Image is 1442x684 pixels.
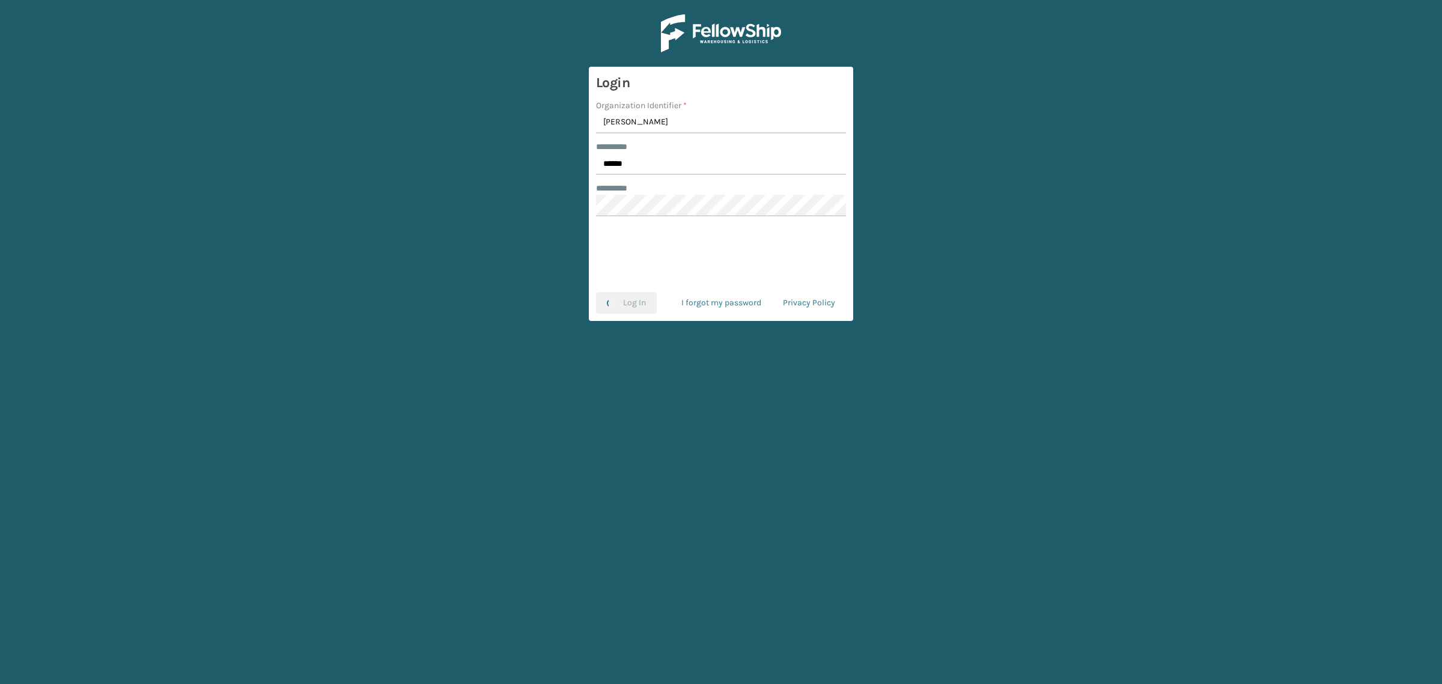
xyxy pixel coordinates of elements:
a: Privacy Policy [772,292,846,314]
h3: Login [596,74,846,92]
label: Organization Identifier [596,99,687,112]
iframe: reCAPTCHA [630,231,812,278]
a: I forgot my password [671,292,772,314]
button: Log In [596,292,657,314]
img: Logo [661,14,781,52]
